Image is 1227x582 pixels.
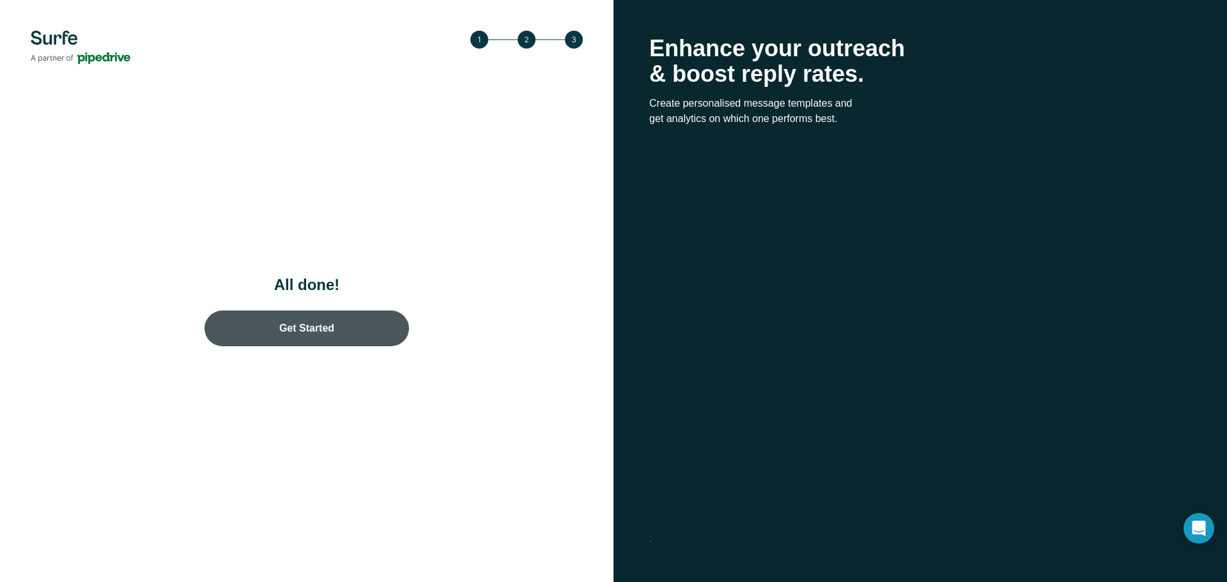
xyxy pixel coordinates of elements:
[649,61,1191,87] p: & boost reply rates.
[470,31,583,49] img: Step 3
[649,96,1191,111] p: Create personalised message templates and
[649,111,1191,126] p: get analytics on which one performs best.
[204,310,409,346] a: Get Started
[1184,513,1214,544] div: Open Intercom Messenger
[716,204,1125,454] iframe: Get started: Pipedrive LinkedIn integration with Surfe
[649,36,1191,61] p: Enhance your outreach
[179,275,435,295] h1: All done!
[31,31,130,64] img: Surfe's logo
